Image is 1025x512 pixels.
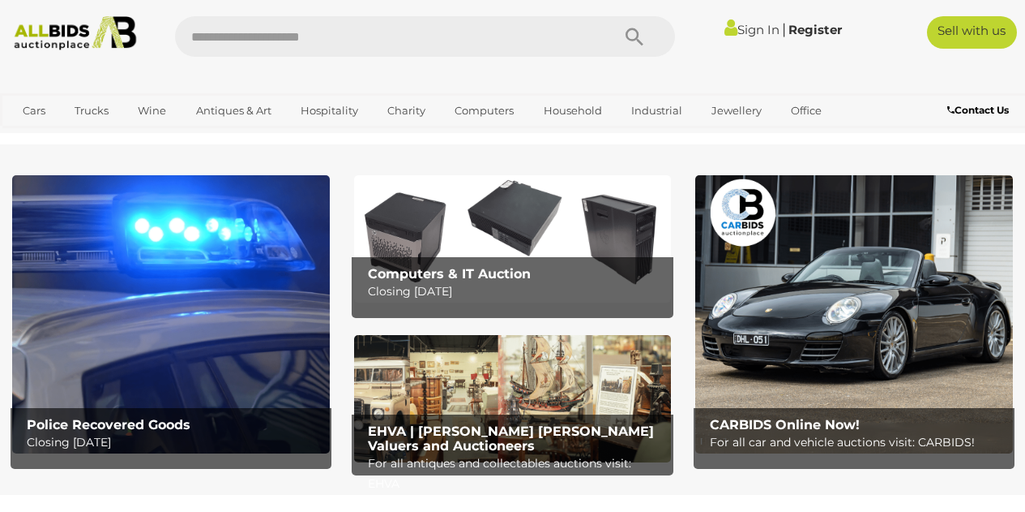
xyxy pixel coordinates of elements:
[594,16,675,57] button: Search
[695,175,1013,454] img: CARBIDS Online Now!
[354,335,672,463] a: EHVA | Evans Hastings Valuers and Auctioneers EHVA | [PERSON_NAME] [PERSON_NAME] Valuers and Auct...
[947,101,1013,119] a: Contact Us
[27,417,190,432] b: Police Recovered Goods
[64,97,119,124] a: Trucks
[127,97,177,124] a: Wine
[354,175,672,303] img: Computers & IT Auction
[7,16,143,50] img: Allbids.com.au
[533,97,613,124] a: Household
[354,175,672,303] a: Computers & IT Auction Computers & IT Auction Closing [DATE]
[12,97,56,124] a: Cars
[701,97,772,124] a: Jewellery
[368,266,531,282] b: Computers & IT Auction
[290,97,369,124] a: Hospitality
[12,175,330,454] a: Police Recovered Goods Police Recovered Goods Closing [DATE]
[12,175,330,454] img: Police Recovered Goods
[368,454,664,494] p: For all antiques and collectables auctions visit: EHVA
[788,22,842,37] a: Register
[368,424,654,454] b: EHVA | [PERSON_NAME] [PERSON_NAME] Valuers and Auctioneers
[186,97,282,124] a: Antiques & Art
[444,97,524,124] a: Computers
[621,97,693,124] a: Industrial
[368,282,664,302] p: Closing [DATE]
[710,417,860,432] b: CARBIDS Online Now!
[27,432,323,453] p: Closing [DATE]
[377,97,436,124] a: Charity
[710,432,1006,453] p: For all car and vehicle auctions visit: CARBIDS!
[780,97,832,124] a: Office
[75,124,211,151] a: [GEOGRAPHIC_DATA]
[782,20,786,38] span: |
[724,22,779,37] a: Sign In
[695,175,1013,454] a: CARBIDS Online Now! CARBIDS Online Now! For all car and vehicle auctions visit: CARBIDS!
[12,124,66,151] a: Sports
[927,16,1017,49] a: Sell with us
[354,335,672,463] img: EHVA | Evans Hastings Valuers and Auctioneers
[947,104,1009,116] b: Contact Us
